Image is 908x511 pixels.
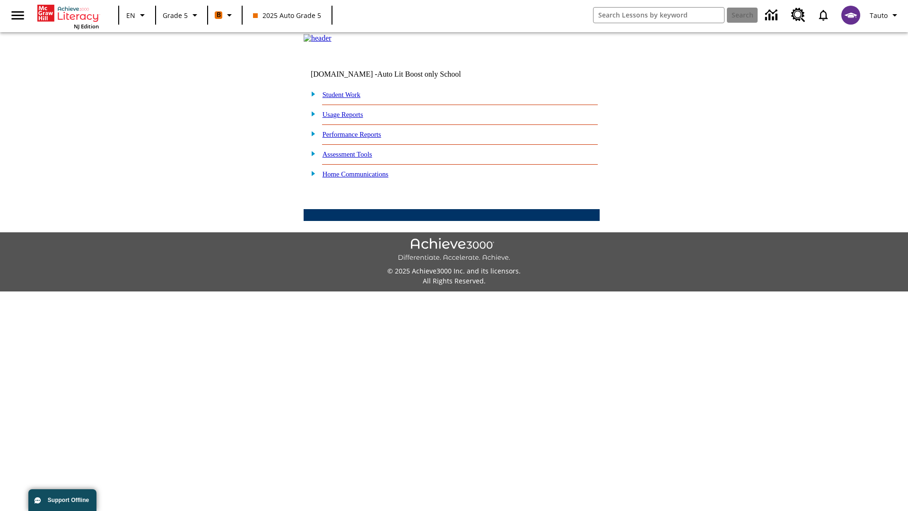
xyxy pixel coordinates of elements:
a: Data Center [760,2,786,28]
img: avatar image [841,6,860,25]
span: 2025 Auto Grade 5 [253,10,321,20]
input: search field [594,8,724,23]
a: Resource Center, Will open in new tab [786,2,811,28]
span: B [217,9,221,21]
img: plus.gif [306,109,316,118]
a: Usage Reports [323,111,363,118]
span: NJ Edition [74,23,99,30]
img: plus.gif [306,89,316,98]
nobr: Auto Lit Boost only School [377,70,461,78]
span: EN [126,10,135,20]
button: Profile/Settings [866,7,904,24]
button: Boost Class color is orange. Change class color [211,7,239,24]
div: Home [37,3,99,30]
span: Grade 5 [163,10,188,20]
img: plus.gif [306,129,316,138]
button: Open side menu [4,1,32,29]
img: plus.gif [306,149,316,158]
a: Performance Reports [323,131,381,138]
span: Tauto [870,10,888,20]
a: Notifications [811,3,836,27]
button: Support Offline [28,489,96,511]
a: Assessment Tools [323,150,372,158]
button: Language: EN, Select a language [122,7,152,24]
span: Support Offline [48,497,89,503]
td: [DOMAIN_NAME] - [311,70,485,79]
button: Select a new avatar [836,3,866,27]
a: Student Work [323,91,360,98]
button: Grade: Grade 5, Select a grade [159,7,204,24]
img: header [304,34,332,43]
img: Achieve3000 Differentiate Accelerate Achieve [398,238,510,262]
img: plus.gif [306,169,316,177]
a: Home Communications [323,170,389,178]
